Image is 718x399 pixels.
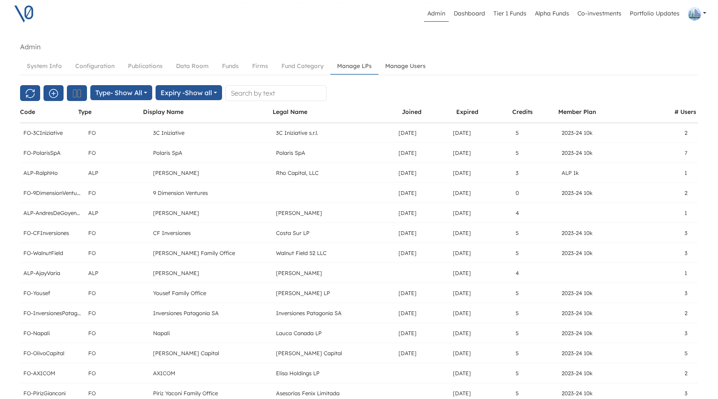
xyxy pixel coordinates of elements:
div: 2023-24 10k [562,149,593,157]
div: 4 [516,269,519,277]
div: ALP-AndresDeGoyeneche [23,209,82,217]
a: Firms [245,58,275,74]
div: 3C Iniziative s.r.l. [276,129,318,137]
div: # Users [675,108,696,116]
div: ALP [88,169,98,177]
div: 2 [685,309,687,317]
div: FO-OlivoCapital [23,349,64,357]
div: [DATE] [399,349,416,357]
div: [DATE] [453,189,471,197]
div: [PERSON_NAME] [153,269,199,277]
div: Napali [153,329,170,337]
button: Expiry -Show all [156,85,222,100]
div: 2023-24 10k [562,329,593,337]
div: [PERSON_NAME] LP [276,289,330,297]
a: Fund Category [275,58,330,74]
div: FO [88,329,96,337]
div: [DATE] [453,149,471,157]
div: 1 [685,269,687,277]
div: 5 [516,289,519,297]
div: [DATE] [399,169,416,177]
div: 5 [516,329,519,337]
div: FO [88,129,96,137]
div: [DATE] [399,309,416,317]
div: 3 [685,249,687,257]
div: 2 [685,189,687,197]
a: System Info [20,58,69,74]
div: 5 [685,349,687,357]
div: 3 [685,229,687,237]
div: FO [88,149,96,157]
div: Joined [402,108,422,116]
div: [DATE] [453,309,471,317]
div: [PERSON_NAME] [276,209,322,217]
div: Type [78,108,92,116]
div: Member Plan [558,108,596,116]
div: [DATE] [453,269,471,277]
div: Rho Capital, LLC [276,169,319,177]
div: 3 [685,289,687,297]
li: Admin [20,42,41,52]
div: [DATE] [453,389,471,397]
div: [PERSON_NAME] Capital [153,349,219,357]
div: [DATE] [399,289,416,297]
div: [DATE] [453,329,471,337]
div: [DATE] [399,149,416,157]
div: 5 [516,149,519,157]
div: Expired [456,108,478,116]
div: FO [88,349,96,357]
button: Type- Show All [90,85,152,100]
div: Polaris SpA [153,149,182,157]
div: FO-Yousef [23,289,50,297]
div: 3 [685,329,687,337]
div: 2023-24 10k [562,129,593,137]
div: Inversiones Patagonia SA [153,309,219,317]
div: FO-Napali [23,329,50,337]
div: ALP [88,209,98,217]
div: FO [88,289,96,297]
div: [DATE] [399,189,416,197]
div: [DATE] [399,329,416,337]
a: Funds [215,58,245,74]
div: [PERSON_NAME] Capital [276,349,342,357]
div: [PERSON_NAME] [153,169,199,177]
div: 5 [516,369,519,377]
div: Polaris SpA [276,149,305,157]
div: FO-PolarisSpA [23,149,61,157]
div: FO-CFInversiones [23,229,69,237]
a: Alpha Funds [531,6,572,22]
div: 2023-24 10k [562,389,593,397]
div: 3C Iniziative [153,129,184,137]
div: FO [88,249,96,257]
div: 5 [516,249,519,257]
div: [DATE] [453,209,471,217]
div: 5 [516,309,519,317]
a: Data Room [169,58,215,74]
a: Portfolio Updates [626,6,683,22]
div: FO-9DimensionVentures [23,189,82,197]
div: [DATE] [399,209,416,217]
div: Piriz Yaconi Family Office [153,389,218,397]
div: Yousef Family Office [153,289,206,297]
div: Credits [512,108,533,116]
div: [DATE] [453,369,471,377]
div: 2023-24 10k [562,249,593,257]
div: [PERSON_NAME] [276,269,322,277]
div: [DATE] [453,249,471,257]
div: 2023-24 10k [562,229,593,237]
div: FO [88,189,96,197]
div: ALP-RalphHo [23,169,58,177]
div: [DATE] [399,229,416,237]
div: Asesorías Fenix Limitada [276,389,340,397]
div: 5 [516,129,519,137]
div: 2 [685,369,687,377]
a: Co-investments [574,6,625,22]
div: [DATE] [453,169,471,177]
div: AXICOM [153,369,175,377]
div: [PERSON_NAME] [153,209,199,217]
div: CF Inversiones [153,229,191,237]
a: Tier 1 Funds [490,6,530,22]
a: Publications [121,58,169,74]
div: 2 [685,129,687,137]
div: 2023-24 10k [562,189,593,197]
